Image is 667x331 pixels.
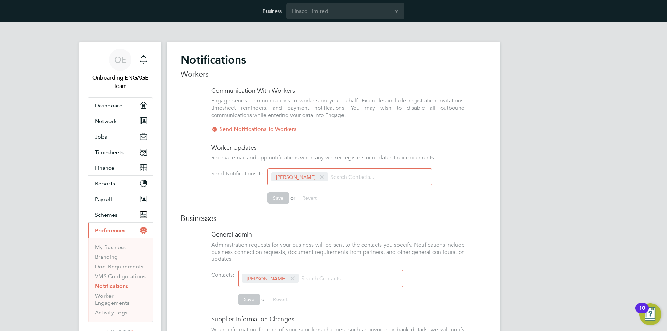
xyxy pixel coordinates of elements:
span: Payroll [95,196,112,202]
button: Reports [88,176,153,191]
span: Onboarding ENGAGE Team [88,74,153,90]
a: Branding [95,254,118,260]
span: or [261,296,266,303]
span: or [290,195,295,201]
h4: General admin [211,230,465,238]
span: Dashboard [95,102,123,109]
button: Save [267,192,289,204]
h4: Worker Updates [211,143,465,151]
a: My Business [95,244,126,250]
a: VMS Configurations [95,273,146,280]
a: OEOnboarding ENGAGE Team [88,49,153,90]
button: Schemes [88,207,153,222]
button: Jobs [88,129,153,144]
h4: Supplier Information Changes [211,315,465,323]
li: Receive email and app notifications when any worker registers or updates their documents. [211,154,465,168]
div: 10 [639,308,645,317]
button: Open Resource Center, 10 new notifications [639,303,661,325]
span: Jobs [95,133,107,140]
span: Timesheets [95,149,124,156]
span: Network [95,118,117,124]
button: Save [238,294,260,305]
button: Revert [297,192,322,204]
h2: Notifications [181,53,486,67]
span: [PERSON_NAME] [242,274,299,283]
span: [PERSON_NAME] [271,172,328,181]
li: Engage sends communications to workers on your behalf. Examples include registration invitations,... [211,97,465,126]
button: Finance [88,160,153,175]
span: Finance [95,165,114,171]
h4: Communication With Workers [211,86,465,94]
button: Network [88,113,153,129]
span: OE [114,55,126,64]
label: Send Notifications To [211,170,263,177]
li: Send Notifications To Workers [211,126,465,140]
h3: Businesses [181,214,486,224]
a: Doc. Requirements [95,263,143,270]
button: Preferences [88,223,153,238]
label: Business [263,8,282,14]
a: Dashboard [88,98,153,113]
a: Worker Engagements [95,292,130,306]
input: Search Contacts... [328,171,411,183]
li: Administration requests for your business will be sent to the contacts you specify. Notifications... [211,241,465,270]
span: Preferences [95,227,125,234]
a: Notifications [95,283,128,289]
label: Contacts: [211,272,234,279]
a: Activity Logs [95,309,127,316]
input: Search Contacts... [299,273,381,285]
button: Timesheets [88,144,153,160]
div: Preferences [88,238,153,322]
span: Reports [95,180,115,187]
span: Schemes [95,212,117,218]
button: Revert [267,294,293,305]
h3: Workers [181,69,486,80]
button: Payroll [88,191,153,207]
